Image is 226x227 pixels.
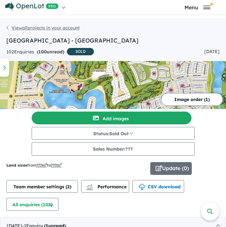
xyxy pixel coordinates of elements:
u: ??? m [36,163,47,168]
strong: ( unread) [37,49,64,55]
img: bar-chart.svg [86,186,93,190]
nav: breadcrumb [6,25,220,36]
p: from [6,162,145,168]
button: Status:Sold Out [32,127,195,140]
b: Land sizes [6,163,27,168]
button: Image order (1) [161,93,223,106]
button: Team member settings (2) [6,180,78,193]
span: 100 [38,49,47,55]
div: 102 Enquir ies [6,48,94,56]
button: Toggle navigation [170,4,224,10]
sup: 2 [60,162,62,166]
button: CSV download [132,180,184,193]
a: Viewallprojects in your account [6,25,80,31]
img: Openlot PRO Logo White [5,3,58,11]
span: SOLD [67,48,94,55]
button: Performance [81,180,129,193]
a: [GEOGRAPHIC_DATA] - [GEOGRAPHIC_DATA] [6,37,138,44]
span: to [47,163,62,168]
span: 2 [67,184,70,190]
img: download icon [139,184,145,190]
button: All enquiries (102) [6,198,58,211]
div: [DATE] [204,48,220,56]
img: line-chart.svg [87,184,92,187]
sup: 2 [45,162,47,166]
button: Add images [32,112,191,124]
span: Performance [87,184,127,190]
u: ???m [51,163,62,168]
button: Update (0) [150,162,192,175]
button: Sales Number:??? [32,142,195,156]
